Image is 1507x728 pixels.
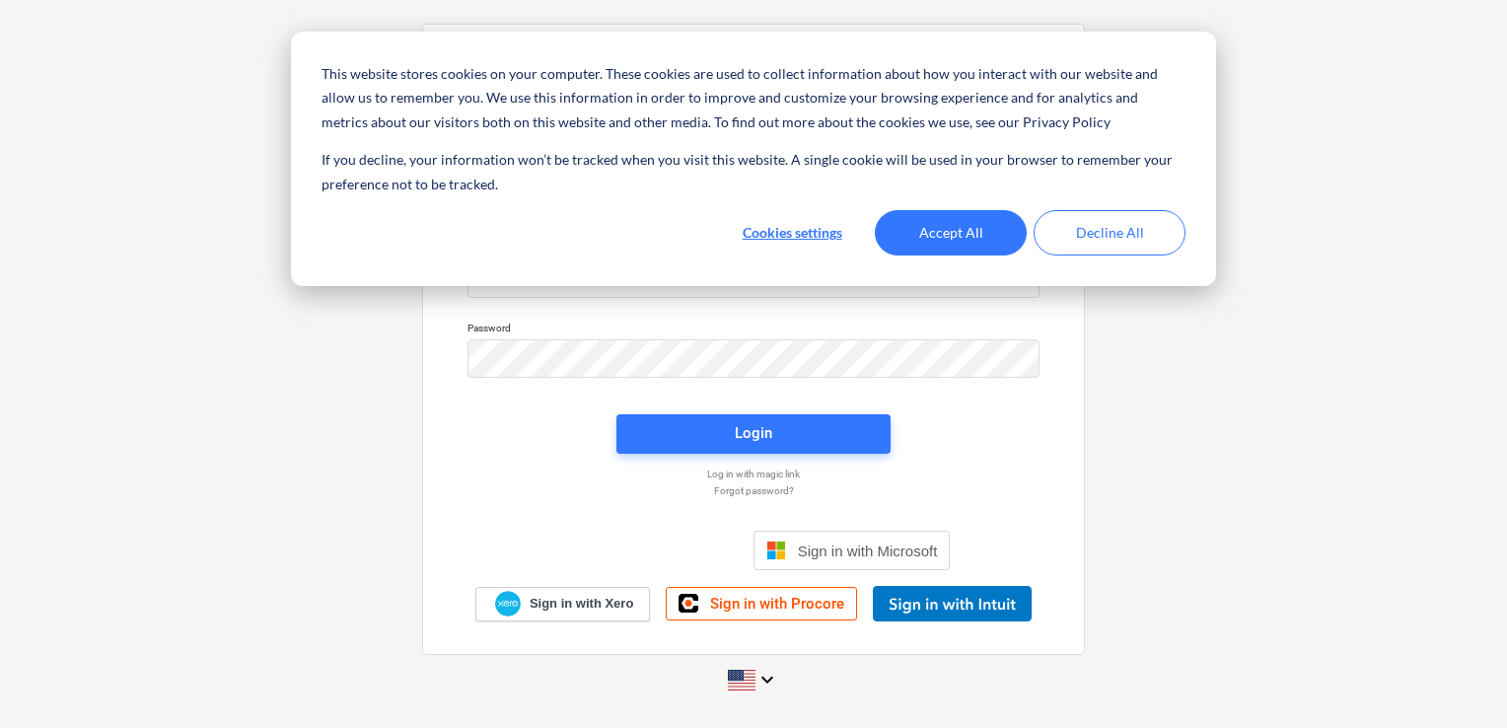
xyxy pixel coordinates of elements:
span: Sign in with Procore [710,595,844,613]
p: If you decline, your information won’t be tracked when you visit this website. A single cookie wi... [322,148,1185,196]
img: Xero logo [495,591,521,618]
img: Microsoft logo [766,541,786,560]
button: Accept All [875,210,1027,255]
button: Cookies settings [716,210,868,255]
a: Sign in with Procore [666,587,857,620]
i: keyboard_arrow_down [755,668,779,692]
button: Login [616,414,891,454]
p: Password [467,322,1040,338]
iframe: Sign in with Google Button [547,529,748,572]
div: Cookie banner [291,32,1216,286]
iframe: Chat Widget [1408,633,1507,728]
a: Forgot password? [458,484,1049,497]
button: Decline All [1034,210,1185,255]
a: Log in with magic link [458,468,1049,480]
a: Sign in with Xero [475,587,651,621]
div: Login [735,420,772,446]
span: Sign in with Microsoft [798,543,938,559]
span: Sign in with Xero [530,595,633,613]
p: This website stores cookies on your computer. These cookies are used to collect information about... [322,62,1185,135]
